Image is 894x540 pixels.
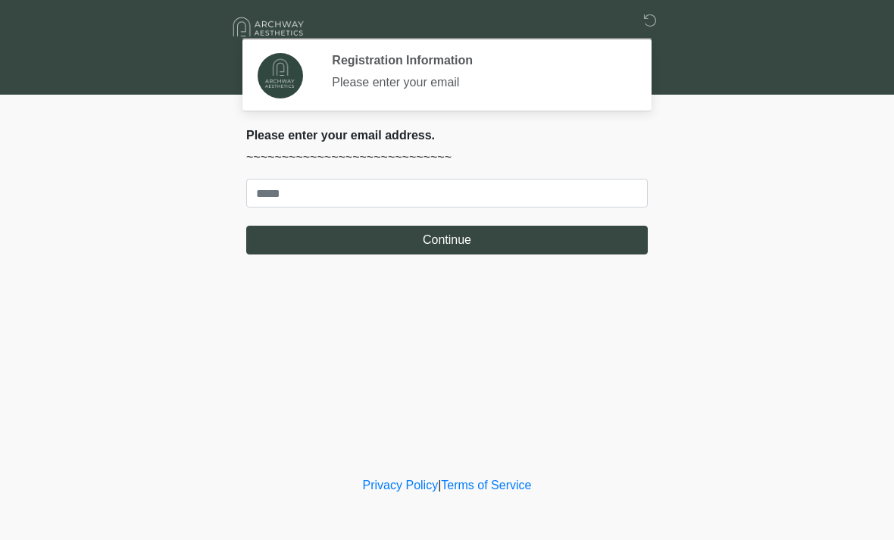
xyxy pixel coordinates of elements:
[246,226,648,254] button: Continue
[258,53,303,98] img: Agent Avatar
[246,128,648,142] h2: Please enter your email address.
[246,148,648,167] p: ~~~~~~~~~~~~~~~~~~~~~~~~~~~~~
[441,479,531,492] a: Terms of Service
[332,73,625,92] div: Please enter your email
[231,11,307,42] img: Archway Aesthetics Logo
[332,53,625,67] h2: Registration Information
[363,479,439,492] a: Privacy Policy
[438,479,441,492] a: |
